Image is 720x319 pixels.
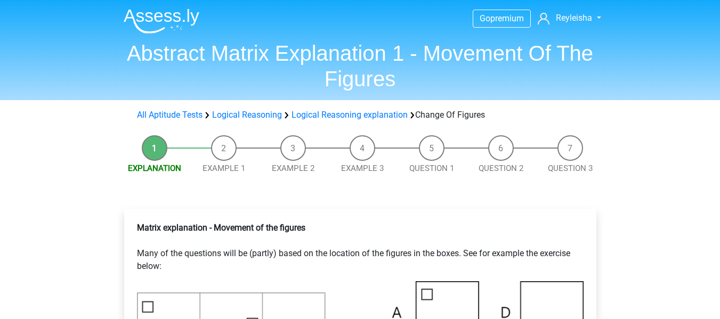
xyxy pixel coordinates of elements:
a: Question 1 [409,163,454,173]
a: Explanation [128,163,181,173]
a: Question 2 [479,163,523,173]
p: Many of the questions will be (partly) based on the location of the figures in the boxes. See for... [137,222,584,273]
span: Go [480,13,490,23]
img: Assessly [124,9,199,34]
a: Example 1 [203,163,245,173]
b: Matrix explanation - Movement of the figures [137,223,305,233]
h1: Abstract Matrix Explanation 1 - Movement Of The Figures [115,40,605,92]
a: Example 3 [341,163,384,173]
a: Question 3 [548,163,593,173]
a: Reyleisha [533,12,605,24]
a: All Aptitude Tests [137,110,203,120]
a: Logical Reasoning explanation [292,110,408,120]
a: Logical Reasoning [212,110,282,120]
a: Gopremium [473,11,530,26]
div: Change Of Figures [133,109,588,121]
span: premium [490,13,524,23]
a: Example 2 [272,163,314,173]
span: Reyleisha [556,13,592,23]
